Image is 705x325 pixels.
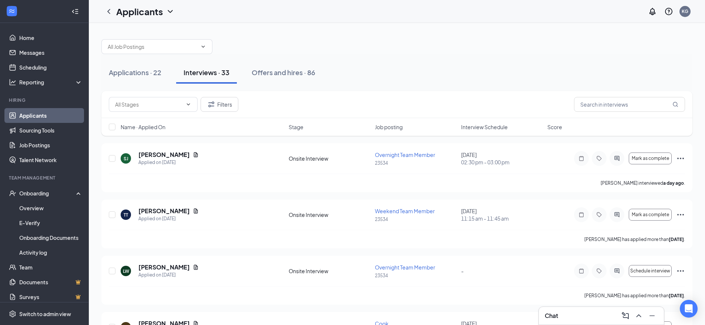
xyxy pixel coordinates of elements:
[545,312,558,320] h3: Chat
[663,180,684,186] b: a day ago
[19,310,71,318] div: Switch to admin view
[19,201,83,215] a: Overview
[166,7,175,16] svg: ChevronDown
[193,208,199,214] svg: Document
[123,268,129,274] div: LW
[138,215,199,222] div: Applied on [DATE]
[669,293,684,298] b: [DATE]
[115,100,182,108] input: All Stages
[577,212,586,218] svg: Note
[601,180,685,186] p: [PERSON_NAME] interviewed .
[612,155,621,161] svg: ActiveChat
[664,7,673,16] svg: QuestionInfo
[375,160,457,166] p: 23534
[19,260,83,275] a: Team
[577,268,586,274] svg: Note
[207,100,216,109] svg: Filter
[138,207,190,215] h5: [PERSON_NAME]
[289,211,370,218] div: Onsite Interview
[9,190,16,197] svg: UserCheck
[648,311,657,320] svg: Minimize
[289,155,370,162] div: Onsite Interview
[375,123,403,131] span: Job posting
[584,292,685,299] p: [PERSON_NAME] has applied more than .
[109,68,161,77] div: Applications · 22
[138,271,199,279] div: Applied on [DATE]
[577,155,586,161] svg: Note
[19,60,83,75] a: Scheduling
[19,215,83,230] a: E-Verify
[461,215,543,222] span: 11:15 am - 11:45 am
[669,237,684,242] b: [DATE]
[19,123,83,138] a: Sourcing Tools
[612,212,621,218] svg: ActiveChat
[138,263,190,271] h5: [PERSON_NAME]
[595,268,604,274] svg: Tag
[19,30,83,45] a: Home
[680,300,698,318] div: Open Intercom Messenger
[138,151,190,159] h5: [PERSON_NAME]
[9,97,81,103] div: Hiring
[121,123,165,131] span: Name · Applied On
[200,44,206,50] svg: ChevronDown
[71,8,79,15] svg: Collapse
[138,159,199,166] div: Applied on [DATE]
[19,275,83,289] a: DocumentsCrown
[620,310,631,322] button: ComposeMessage
[672,101,678,107] svg: MagnifyingGlass
[634,311,643,320] svg: ChevronUp
[629,153,672,164] button: Mark as complete
[461,123,508,131] span: Interview Schedule
[646,310,658,322] button: Minimize
[375,264,435,271] span: Overnight Team Member
[584,236,685,242] p: [PERSON_NAME] has applied more than .
[375,216,457,222] p: 23534
[574,97,685,112] input: Search in interviews
[124,155,128,162] div: SJ
[633,310,645,322] button: ChevronUp
[547,123,562,131] span: Score
[375,151,435,158] span: Overnight Team Member
[124,212,128,218] div: TT
[461,207,543,222] div: [DATE]
[629,209,672,221] button: Mark as complete
[612,268,621,274] svg: ActiveChat
[19,138,83,153] a: Job Postings
[595,212,604,218] svg: Tag
[595,155,604,161] svg: Tag
[19,153,83,167] a: Talent Network
[116,5,163,18] h1: Applicants
[19,245,83,260] a: Activity log
[104,7,113,16] svg: ChevronLeft
[648,7,657,16] svg: Notifications
[184,68,229,77] div: Interviews · 33
[193,152,199,158] svg: Document
[9,310,16,318] svg: Settings
[185,101,191,107] svg: ChevronDown
[9,175,81,181] div: Team Management
[8,7,16,15] svg: WorkstreamLogo
[676,154,685,163] svg: Ellipses
[201,97,238,112] button: Filter Filters
[289,267,370,275] div: Onsite Interview
[461,268,464,274] span: -
[19,190,76,197] div: Onboarding
[629,265,672,277] button: Schedule interview
[632,156,669,161] span: Mark as complete
[193,264,199,270] svg: Document
[375,272,457,279] p: 23534
[461,158,543,166] span: 02:30 pm - 03:00 pm
[19,45,83,60] a: Messages
[375,208,435,214] span: Weekend Team Member
[108,43,197,51] input: All Job Postings
[19,108,83,123] a: Applicants
[252,68,315,77] div: Offers and hires · 86
[19,289,83,304] a: SurveysCrown
[9,78,16,86] svg: Analysis
[621,311,630,320] svg: ComposeMessage
[19,230,83,245] a: Onboarding Documents
[682,8,688,14] div: KG
[19,78,83,86] div: Reporting
[676,267,685,275] svg: Ellipses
